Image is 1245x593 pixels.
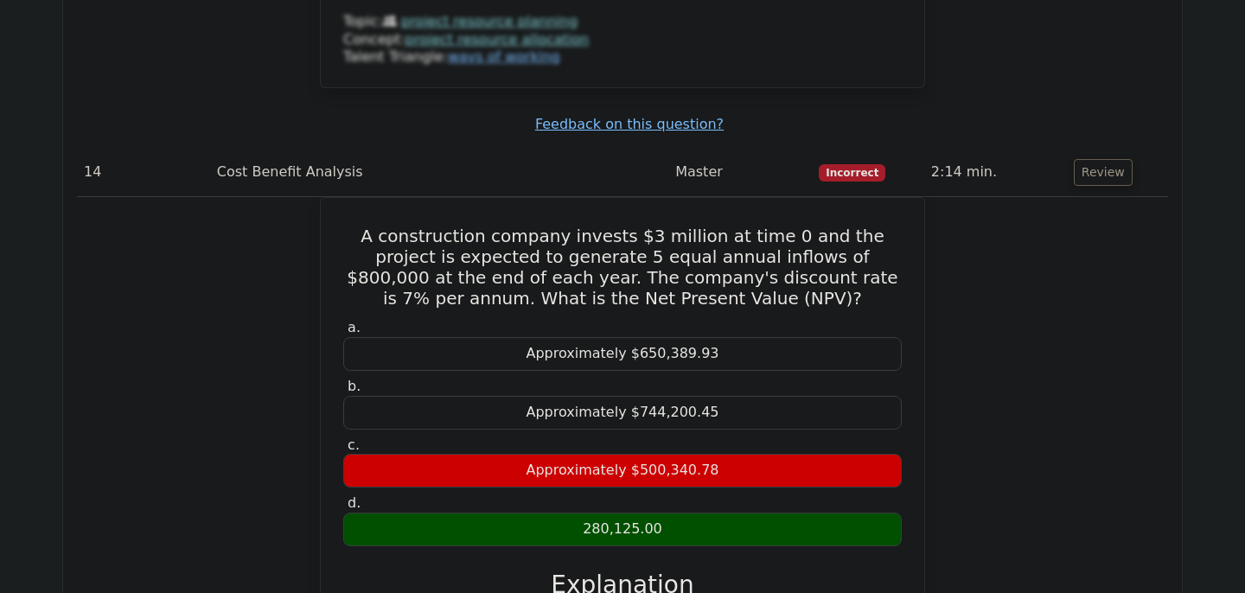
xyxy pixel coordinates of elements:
div: Approximately $650,389.93 [343,337,902,371]
div: Approximately $500,340.78 [343,454,902,488]
span: b. [348,378,361,394]
td: 2:14 min. [924,148,1067,197]
span: a. [348,319,361,335]
a: Feedback on this question? [535,116,724,132]
a: ways of working [448,48,560,65]
div: Approximately $744,200.45 [343,396,902,430]
span: Incorrect [819,164,885,182]
div: Topic: [343,13,902,31]
a: project resource allocation [405,31,590,48]
span: c. [348,437,360,453]
div: Talent Triangle: [343,13,902,67]
a: project resource planning [401,13,578,29]
span: d. [348,494,361,511]
div: Concept: [343,31,902,49]
h5: A construction company invests $3 million at time 0 and the project is expected to generate 5 equ... [342,226,903,309]
td: 14 [77,148,210,197]
div: 280,125.00 [343,513,902,546]
td: Cost Benefit Analysis [210,148,668,197]
td: Master [668,148,812,197]
button: Review [1074,159,1133,186]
